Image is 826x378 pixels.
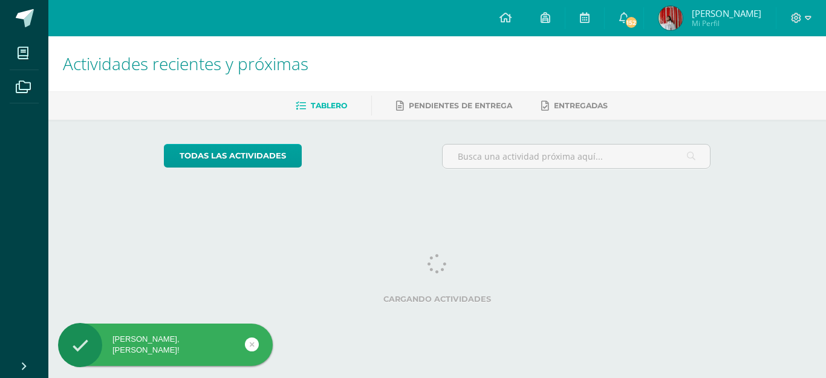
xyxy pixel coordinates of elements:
[541,96,608,116] a: Entregadas
[692,7,761,19] span: [PERSON_NAME]
[164,144,302,168] a: todas las Actividades
[659,6,683,30] img: 65706b71ada258f20646c236112bfad1.png
[63,52,308,75] span: Actividades recientes y próximas
[692,18,761,28] span: Mi Perfil
[58,334,273,356] div: [PERSON_NAME], [PERSON_NAME]!
[624,16,637,29] span: 152
[396,96,512,116] a: Pendientes de entrega
[311,101,347,110] span: Tablero
[554,101,608,110] span: Entregadas
[443,145,711,168] input: Busca una actividad próxima aquí...
[296,96,347,116] a: Tablero
[409,101,512,110] span: Pendientes de entrega
[164,295,711,304] label: Cargando actividades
